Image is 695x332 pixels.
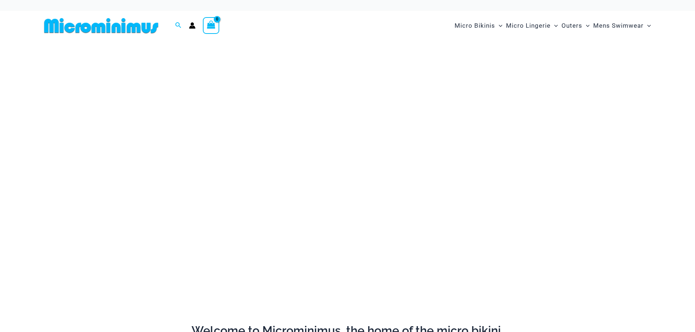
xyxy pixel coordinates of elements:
[453,15,504,37] a: Micro BikinisMenu ToggleMenu Toggle
[582,16,590,35] span: Menu Toggle
[560,15,591,37] a: OutersMenu ToggleMenu Toggle
[203,17,220,34] a: View Shopping Cart, empty
[561,16,582,35] span: Outers
[593,16,644,35] span: Mens Swimwear
[452,13,654,38] nav: Site Navigation
[455,16,495,35] span: Micro Bikinis
[504,15,560,37] a: Micro LingerieMenu ToggleMenu Toggle
[175,21,182,30] a: Search icon link
[644,16,651,35] span: Menu Toggle
[506,16,551,35] span: Micro Lingerie
[551,16,558,35] span: Menu Toggle
[591,15,653,37] a: Mens SwimwearMenu ToggleMenu Toggle
[495,16,502,35] span: Menu Toggle
[41,17,161,34] img: MM SHOP LOGO FLAT
[189,22,196,29] a: Account icon link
